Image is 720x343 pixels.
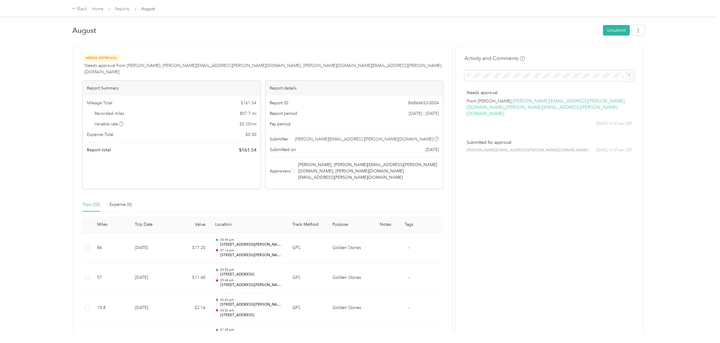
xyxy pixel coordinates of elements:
td: Golden Stones [328,233,374,263]
span: B6B64653-0004 [408,100,439,106]
span: [DATE] - [DATE] [409,110,439,117]
a: [PERSON_NAME][EMAIL_ADDRESS][PERSON_NAME][DOMAIN_NAME] [467,105,618,117]
div: Report Summary [83,81,261,96]
th: Purpose [328,216,374,233]
span: - [408,305,409,310]
span: Report total [87,147,111,153]
p: [STREET_ADDRESS][PERSON_NAME] [220,332,283,337]
span: [DATE] 10:07 am CDT [596,121,633,127]
p: 05:48 pm [220,278,283,282]
span: Approvers [270,168,290,174]
span: Expense Total [87,131,113,138]
iframe: Everlance-gr Chat Button Frame [686,309,720,343]
h1: August [72,23,599,38]
p: 05:59 pm [220,238,283,242]
th: Trip Date [130,216,173,233]
p: From [PERSON_NAME], , [467,98,633,117]
th: Track Method [287,216,328,233]
p: 07:14 pm [220,248,283,253]
td: Golden Stones [328,263,374,293]
span: [PERSON_NAME][EMAIL_ADDRESS][PERSON_NAME][DOMAIN_NAME] [467,148,588,153]
div: Expense (0) [109,201,132,208]
th: Miles [92,216,130,233]
td: $11.40 [173,263,210,293]
p: 01:45 pm [220,328,283,332]
td: 57 [92,263,130,293]
td: [DATE] [130,293,173,323]
p: [STREET_ADDRESS][PERSON_NAME] [220,302,283,307]
span: Needs approval from [PERSON_NAME], [PERSON_NAME][EMAIL_ADDRESS][PERSON_NAME][DOMAIN_NAME], [PERSO... [84,62,443,75]
p: [STREET_ADDRESS] [220,272,283,277]
p: [STREET_ADDRESS][PERSON_NAME] [220,242,283,247]
td: Golden Stones [328,293,374,323]
span: $ 161.54 [241,100,256,106]
th: Tags [397,216,420,233]
span: [DATE] 10:07 am CDT [596,148,633,153]
span: Needs Approval [82,55,120,61]
span: Pay period [270,121,290,127]
span: $ 161.54 [239,146,256,154]
td: $17.20 [173,233,210,263]
td: 86 [92,233,130,263]
p: 02:43 pm [220,298,283,302]
span: - [408,275,409,280]
td: [DATE] [130,233,173,263]
td: GPS [287,263,328,293]
p: Submitted for approval [467,139,633,146]
span: Report ID [270,100,288,106]
div: Back [72,5,88,13]
th: Location [210,216,287,233]
span: Variable rate [94,121,124,127]
td: 10.8 [92,293,130,323]
a: [PERSON_NAME][EMAIL_ADDRESS][PERSON_NAME][DOMAIN_NAME] [467,98,625,110]
a: Home [92,6,103,11]
span: 807.7 mi [240,110,256,117]
span: Report period [270,110,297,117]
p: Needs approval [467,90,633,96]
span: [PERSON_NAME], [PERSON_NAME][EMAIL_ADDRESS][PERSON_NAME][DOMAIN_NAME], [PERSON_NAME][DOMAIN_NAME]... [298,162,438,181]
td: GPS [287,233,328,263]
p: 03:02 pm [220,308,283,313]
td: [DATE] [130,263,173,293]
span: Submitter [270,136,288,142]
span: $ 0.20 / mi [239,121,256,127]
span: Submitted on [270,146,296,153]
span: [DATE] [426,146,439,153]
a: Reports [115,6,130,11]
div: Report details [265,81,443,96]
span: $ 0.00 [246,131,256,138]
p: [STREET_ADDRESS][PERSON_NAME] [220,282,283,288]
span: - [408,245,409,250]
td: $2.16 [173,293,210,323]
h4: Activity and Comments [465,55,525,62]
span: August [141,6,155,12]
p: [STREET_ADDRESS] [220,313,283,318]
span: Recorded miles [94,110,124,117]
button: Unsubmit [603,25,630,36]
div: Trips (20) [82,201,100,208]
td: GPS [287,293,328,323]
th: Value [173,216,210,233]
th: Notes [374,216,397,233]
p: [STREET_ADDRESS][PERSON_NAME] [220,253,283,258]
span: Mileage Total [87,100,112,106]
p: 03:54 pm [220,268,283,272]
span: [PERSON_NAME][EMAIL_ADDRESS][PERSON_NAME][DOMAIN_NAME] [295,136,433,142]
